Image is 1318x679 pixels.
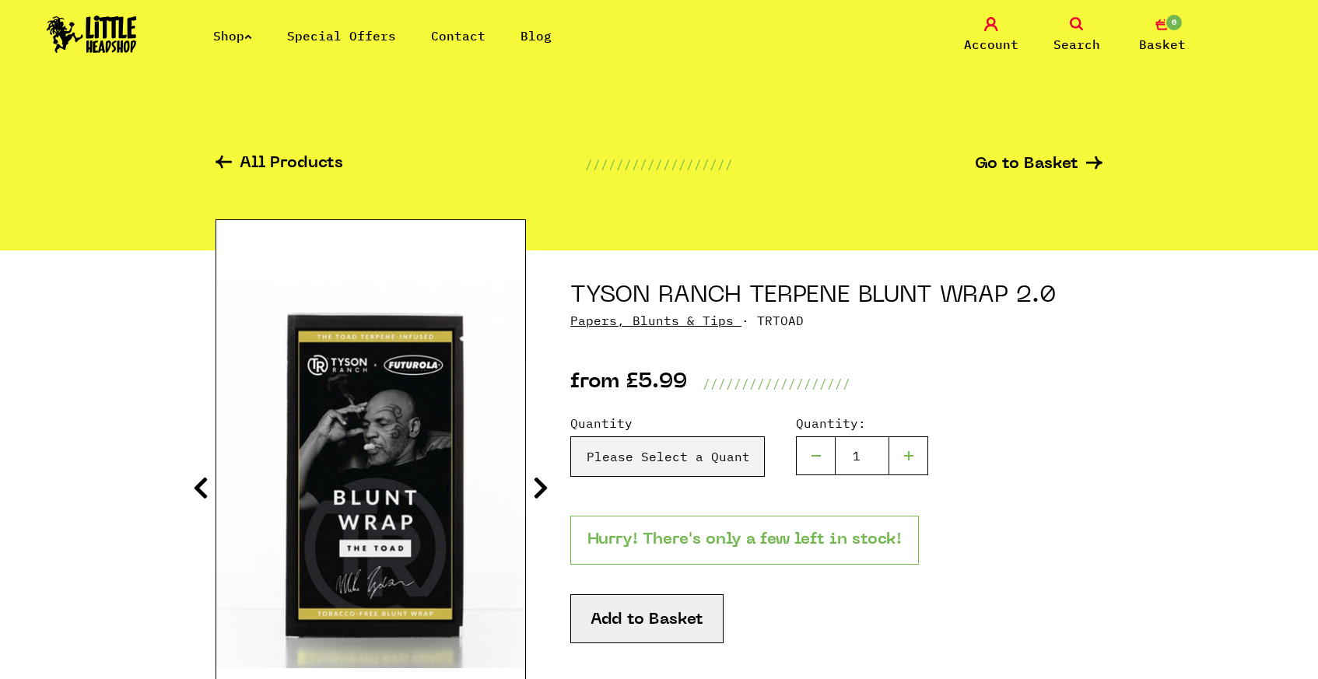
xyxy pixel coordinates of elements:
[431,28,485,44] a: Contact
[570,594,724,643] button: Add to Basket
[570,516,919,565] p: Hurry! There's only a few left in stock!
[570,311,1102,330] p: · TRTOAD
[975,156,1102,173] a: Go to Basket
[1053,35,1100,54] span: Search
[213,28,252,44] a: Shop
[47,16,137,53] img: Little Head Shop Logo
[835,436,889,475] input: 1
[570,313,734,328] a: Papers, Blunts & Tips
[1165,13,1183,32] span: 0
[585,155,733,173] p: ///////////////////
[796,414,928,432] label: Quantity:
[570,374,687,393] p: from £5.99
[216,282,525,668] img: TYSON RANCH TERPENE BLUNT WRAP 2.0 image 1
[521,28,552,44] a: Blog
[703,374,850,393] p: ///////////////////
[287,28,396,44] a: Special Offers
[1038,17,1116,54] a: Search
[1139,35,1186,54] span: Basket
[964,35,1018,54] span: Account
[570,414,765,432] label: Quantity
[1123,17,1201,54] a: 0 Basket
[216,156,343,173] a: All Products
[570,282,1102,311] h1: TYSON RANCH TERPENE BLUNT WRAP 2.0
